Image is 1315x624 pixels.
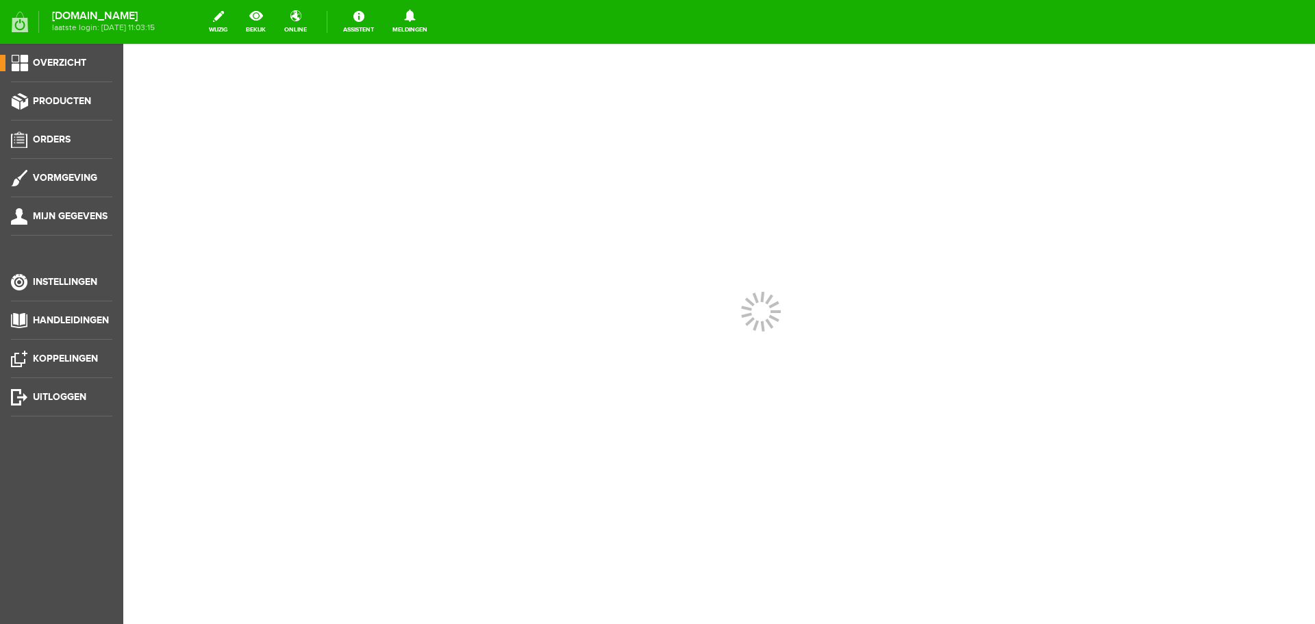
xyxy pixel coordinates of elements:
span: Handleidingen [33,314,109,326]
a: Meldingen [384,7,436,37]
span: Orders [33,134,71,145]
a: Assistent [335,7,382,37]
a: wijzig [201,7,236,37]
span: Vormgeving [33,172,97,184]
span: Instellingen [33,276,97,288]
span: laatste login: [DATE] 11:03:15 [52,24,155,32]
span: Producten [33,95,91,107]
a: online [276,7,315,37]
span: Mijn gegevens [33,210,108,222]
strong: [DOMAIN_NAME] [52,12,155,20]
span: Uitloggen [33,391,86,403]
a: bekijk [238,7,274,37]
span: Koppelingen [33,353,98,364]
span: Overzicht [33,57,86,68]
